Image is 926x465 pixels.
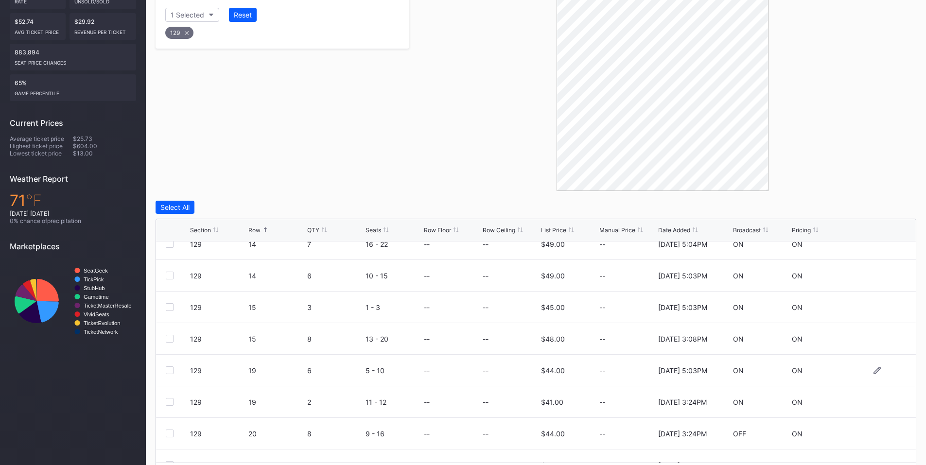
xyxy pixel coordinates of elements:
text: TicketNetwork [84,329,118,335]
div: -- [599,430,655,438]
button: 1 Selected [165,8,219,22]
div: -- [599,240,655,248]
div: -- [483,335,489,343]
div: ON [792,303,803,311]
div: -- [483,272,489,280]
div: -- [599,272,655,280]
div: 19 [248,398,304,406]
div: 0 % chance of precipitation [10,217,136,224]
div: Date Added [658,226,690,234]
div: -- [483,366,489,375]
div: ON [733,272,744,280]
div: -- [424,303,430,311]
div: [DATE] 5:03PM [658,272,707,280]
button: Reset [229,8,257,22]
div: -- [424,240,430,248]
div: 8 [307,430,363,438]
div: Manual Price [599,226,635,234]
div: $13.00 [73,150,136,157]
div: 883,894 [10,44,136,70]
text: SeatGeek [84,268,108,274]
div: ON [792,366,803,375]
text: TicketMasterResale [84,303,131,309]
div: 2 [307,398,363,406]
div: Seats [366,226,381,234]
div: 3 [307,303,363,311]
div: [DATE] [DATE] [10,210,136,217]
div: 129 [190,272,246,280]
svg: Chart title [10,258,136,344]
div: 16 - 22 [366,240,421,248]
div: 6 [307,272,363,280]
div: 15 [248,303,304,311]
text: VividSeats [84,311,109,317]
div: Avg ticket price [15,25,61,35]
div: Game percentile [15,86,131,96]
div: -- [599,398,655,406]
div: $49.00 [541,240,565,248]
div: Row Floor [424,226,451,234]
div: -- [599,303,655,311]
div: 11 - 12 [366,398,421,406]
div: 129 [190,366,246,375]
div: 14 [248,272,304,280]
div: -- [483,430,489,438]
div: 19 [248,366,304,375]
div: Select All [160,203,190,211]
div: ON [792,430,803,438]
div: Row Ceiling [483,226,515,234]
div: 1 - 3 [366,303,421,311]
div: ON [733,335,744,343]
div: [DATE] 5:03PM [658,366,707,375]
text: TickPick [84,276,104,282]
div: Current Prices [10,118,136,128]
div: 15 [248,335,304,343]
div: 8 [307,335,363,343]
div: 65% [10,74,136,101]
div: ON [792,335,803,343]
div: 14 [248,240,304,248]
div: 13 - 20 [366,335,421,343]
div: [DATE] 3:24PM [658,430,707,438]
div: 6 [307,366,363,375]
div: Weather Report [10,174,136,184]
div: Broadcast [733,226,761,234]
div: -- [424,272,430,280]
div: 129 [190,398,246,406]
div: ON [733,303,744,311]
span: ℉ [26,191,42,210]
text: Gametime [84,294,109,300]
div: 71 [10,191,136,210]
div: -- [424,398,430,406]
div: [DATE] 5:04PM [658,240,707,248]
div: ON [792,240,803,248]
div: ON [792,272,803,280]
div: $44.00 [541,430,565,438]
div: ON [733,366,744,375]
div: 10 - 15 [366,272,421,280]
div: -- [424,430,430,438]
div: 9 - 16 [366,430,421,438]
div: -- [599,366,655,375]
div: -- [424,366,430,375]
div: [DATE] 5:03PM [658,303,707,311]
div: 1 Selected [171,11,204,19]
button: Select All [156,201,194,214]
div: $44.00 [541,366,565,375]
div: $48.00 [541,335,565,343]
div: 129 [190,240,246,248]
div: -- [424,335,430,343]
div: Revenue per ticket [74,25,132,35]
div: 129 [190,430,246,438]
div: QTY [307,226,319,234]
div: 7 [307,240,363,248]
div: $29.92 [70,13,137,40]
div: 129 [165,27,193,39]
div: seat price changes [15,56,131,66]
div: $25.73 [73,135,136,142]
div: $41.00 [541,398,563,406]
div: ON [733,240,744,248]
div: 129 [190,335,246,343]
div: Reset [234,11,252,19]
div: $604.00 [73,142,136,150]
